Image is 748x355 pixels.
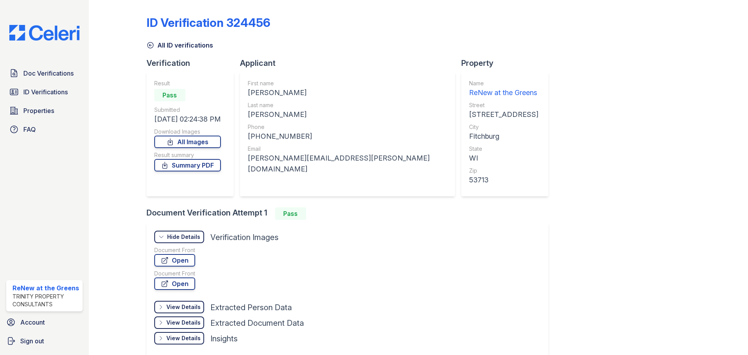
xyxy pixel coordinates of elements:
div: First name [248,79,447,87]
div: Trinity Property Consultants [12,293,79,308]
div: Pass [154,89,185,101]
div: Email [248,145,447,153]
div: Pass [275,207,306,220]
span: FAQ [23,125,36,134]
div: Street [469,101,538,109]
div: [DATE] 02:24:38 PM [154,114,221,125]
div: View Details [166,334,201,342]
iframe: chat widget [715,324,740,347]
div: Property [461,58,555,69]
a: All ID verifications [146,41,213,50]
div: Extracted Document Data [210,318,304,329]
div: City [469,123,538,131]
img: CE_Logo_Blue-a8612792a0a2168367f1c8372b55b34899dd931a85d93a1a3d3e32e68fde9ad4.png [3,25,86,41]
div: [PERSON_NAME] [248,109,447,120]
div: Result summary [154,151,221,159]
span: Account [20,318,45,327]
div: [PHONE_NUMBER] [248,131,447,142]
a: ID Verifications [6,84,83,100]
a: Summary PDF [154,159,221,171]
div: 53713 [469,175,538,185]
div: Verification Images [210,232,279,243]
div: Insights [210,333,238,344]
span: ID Verifications [23,87,68,97]
div: ReNew at the Greens [12,283,79,293]
div: [PERSON_NAME] [248,87,447,98]
a: Name ReNew at the Greens [469,79,538,98]
div: [STREET_ADDRESS] [469,109,538,120]
div: Document Verification Attempt 1 [146,207,555,220]
div: ReNew at the Greens [469,87,538,98]
div: Download Images [154,128,221,136]
div: View Details [166,303,201,311]
div: Applicant [240,58,461,69]
div: Zip [469,167,538,175]
div: Result [154,79,221,87]
a: Open [154,277,195,290]
div: Hide Details [167,233,200,241]
div: State [469,145,538,153]
a: Doc Verifications [6,65,83,81]
div: Last name [248,101,447,109]
a: Account [3,314,86,330]
span: Properties [23,106,54,115]
div: [PERSON_NAME][EMAIL_ADDRESS][PERSON_NAME][DOMAIN_NAME] [248,153,447,175]
div: Extracted Person Data [210,302,292,313]
a: FAQ [6,122,83,137]
div: Phone [248,123,447,131]
a: All Images [154,136,221,148]
div: Document Front [154,270,195,277]
div: Verification [146,58,240,69]
div: View Details [166,319,201,327]
div: Document Front [154,246,195,254]
div: ID Verification 324456 [146,16,270,30]
div: WI [469,153,538,164]
div: Name [469,79,538,87]
div: Fitchburg [469,131,538,142]
span: Sign out [20,336,44,346]
a: Open [154,254,195,267]
a: Properties [6,103,83,118]
div: Submitted [154,106,221,114]
a: Sign out [3,333,86,349]
span: Doc Verifications [23,69,74,78]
